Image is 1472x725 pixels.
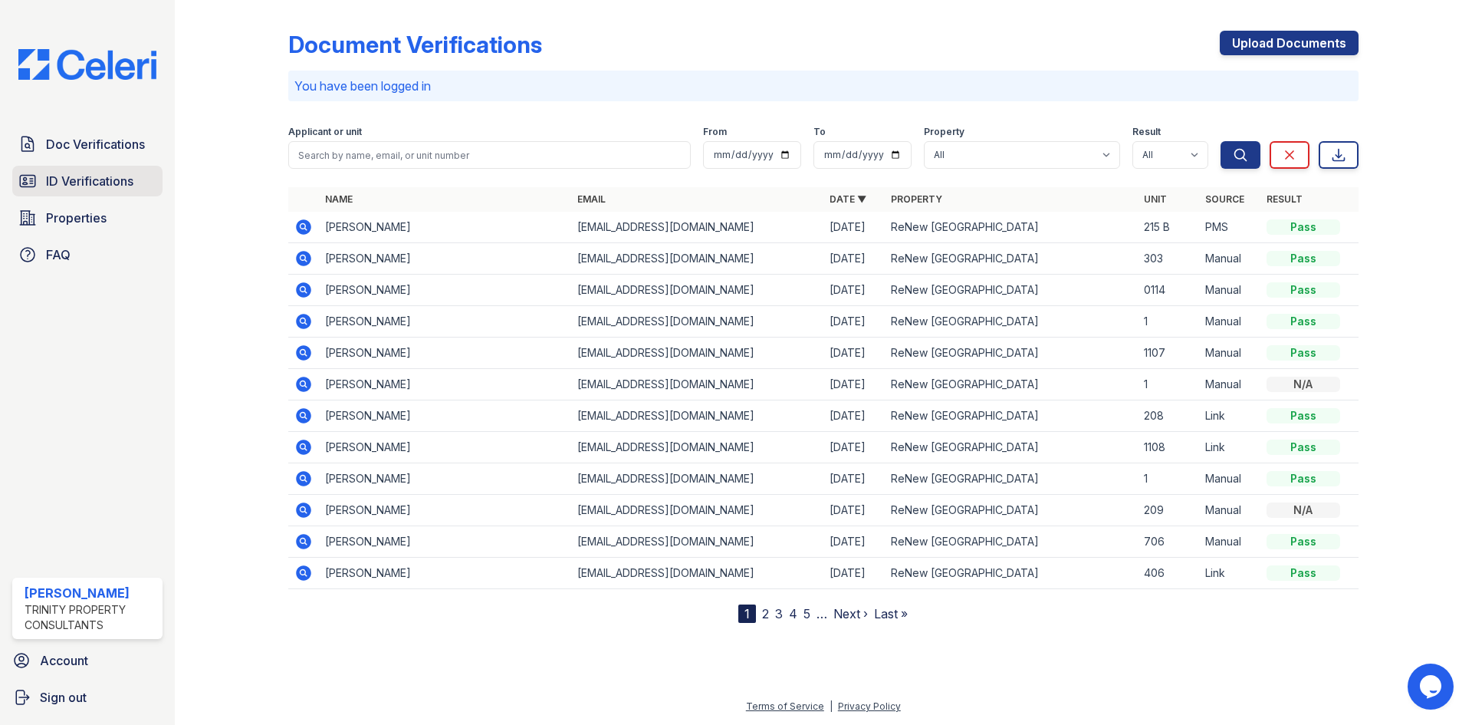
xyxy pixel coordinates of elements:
a: Source [1205,193,1244,205]
td: ReNew [GEOGRAPHIC_DATA] [885,338,1137,369]
td: Manual [1199,526,1260,558]
td: Manual [1199,338,1260,369]
td: [EMAIL_ADDRESS][DOMAIN_NAME] [571,212,823,243]
td: 1 [1138,463,1199,495]
td: [PERSON_NAME] [319,212,571,243]
td: 1108 [1138,432,1199,463]
td: [EMAIL_ADDRESS][DOMAIN_NAME] [571,338,823,369]
a: Result [1267,193,1303,205]
label: To [813,126,826,138]
td: [PERSON_NAME] [319,463,571,495]
td: [PERSON_NAME] [319,400,571,432]
td: [DATE] [823,369,885,400]
td: [DATE] [823,558,885,589]
div: Pass [1267,345,1340,361]
a: Property [891,193,942,205]
a: FAQ [12,239,163,270]
td: [PERSON_NAME] [319,432,571,463]
div: Pass [1267,565,1340,581]
iframe: chat widget [1408,664,1457,710]
a: Date ▼ [830,193,866,205]
span: Sign out [40,688,87,707]
td: [PERSON_NAME] [319,558,571,589]
td: [EMAIL_ADDRESS][DOMAIN_NAME] [571,400,823,432]
div: Pass [1267,251,1340,266]
div: Trinity Property Consultants [25,602,156,633]
a: 5 [803,606,810,621]
div: [PERSON_NAME] [25,584,156,602]
td: [EMAIL_ADDRESS][DOMAIN_NAME] [571,369,823,400]
td: PMS [1199,212,1260,243]
a: Last » [874,606,908,621]
a: Email [577,193,606,205]
td: [DATE] [823,463,885,495]
input: Search by name, email, or unit number [288,141,691,169]
label: Applicant or unit [288,126,362,138]
td: ReNew [GEOGRAPHIC_DATA] [885,463,1137,495]
td: Link [1199,400,1260,432]
td: 0114 [1138,275,1199,306]
div: Pass [1267,408,1340,423]
td: ReNew [GEOGRAPHIC_DATA] [885,243,1137,275]
td: [EMAIL_ADDRESS][DOMAIN_NAME] [571,306,823,338]
td: ReNew [GEOGRAPHIC_DATA] [885,275,1137,306]
td: [DATE] [823,526,885,558]
span: Account [40,651,88,670]
a: Account [6,645,169,676]
td: [EMAIL_ADDRESS][DOMAIN_NAME] [571,495,823,526]
td: ReNew [GEOGRAPHIC_DATA] [885,432,1137,463]
td: [PERSON_NAME] [319,243,571,275]
div: Document Verifications [288,31,542,58]
td: ReNew [GEOGRAPHIC_DATA] [885,306,1137,338]
td: [EMAIL_ADDRESS][DOMAIN_NAME] [571,432,823,463]
div: N/A [1267,377,1340,392]
div: | [830,700,833,712]
td: 303 [1138,243,1199,275]
td: 706 [1138,526,1199,558]
label: From [703,126,727,138]
td: Manual [1199,495,1260,526]
td: [EMAIL_ADDRESS][DOMAIN_NAME] [571,275,823,306]
td: Manual [1199,463,1260,495]
td: [EMAIL_ADDRESS][DOMAIN_NAME] [571,243,823,275]
td: 1 [1138,306,1199,338]
td: Manual [1199,369,1260,400]
td: [DATE] [823,495,885,526]
span: … [816,605,827,623]
td: [DATE] [823,243,885,275]
td: 208 [1138,400,1199,432]
div: 1 [738,605,756,623]
td: [DATE] [823,212,885,243]
span: FAQ [46,246,71,264]
td: [PERSON_NAME] [319,306,571,338]
td: 1107 [1138,338,1199,369]
td: [EMAIL_ADDRESS][DOMAIN_NAME] [571,463,823,495]
a: Terms of Service [746,700,824,712]
p: You have been logged in [294,77,1352,95]
td: [DATE] [823,432,885,463]
label: Property [924,126,964,138]
td: ReNew [GEOGRAPHIC_DATA] [885,558,1137,589]
a: ID Verifications [12,166,163,196]
span: ID Verifications [46,172,133,190]
td: [DATE] [823,275,885,306]
a: Doc Verifications [12,129,163,160]
td: ReNew [GEOGRAPHIC_DATA] [885,400,1137,432]
td: 1 [1138,369,1199,400]
span: Properties [46,209,107,227]
a: 2 [762,606,769,621]
td: Manual [1199,306,1260,338]
td: 215 B [1138,212,1199,243]
td: ReNew [GEOGRAPHIC_DATA] [885,212,1137,243]
td: [PERSON_NAME] [319,495,571,526]
td: Manual [1199,243,1260,275]
div: N/A [1267,503,1340,518]
a: Sign out [6,682,169,713]
div: Pass [1267,471,1340,486]
td: [DATE] [823,306,885,338]
a: Upload Documents [1220,31,1359,55]
div: Pass [1267,282,1340,298]
label: Result [1132,126,1161,138]
a: Next › [833,606,868,621]
div: Pass [1267,534,1340,549]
